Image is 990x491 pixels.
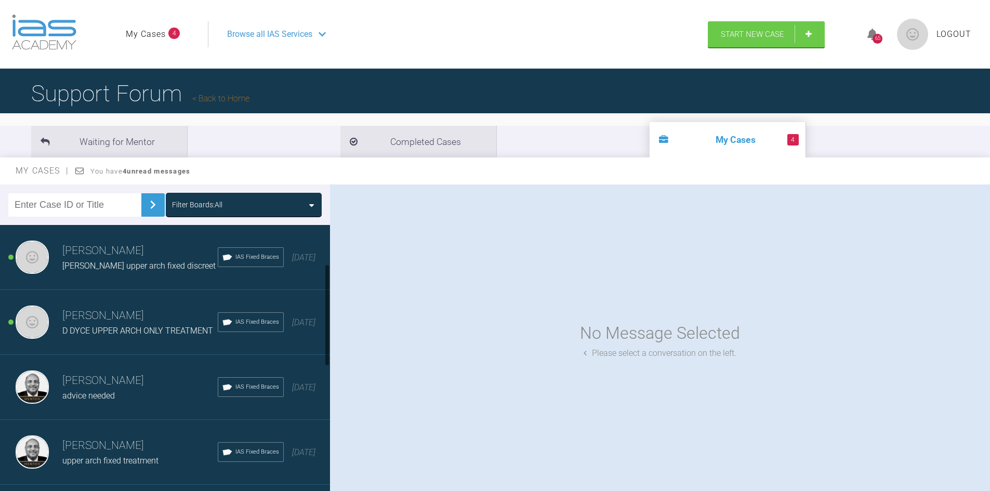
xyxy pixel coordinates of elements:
span: D DYCE UPPER ARCH ONLY TREATMENT [62,326,213,336]
span: [DATE] [292,447,315,457]
h3: [PERSON_NAME] [62,372,218,390]
span: 4 [168,28,180,39]
h3: [PERSON_NAME] [62,307,218,325]
h3: [PERSON_NAME] [62,437,218,455]
span: My Cases [16,166,69,176]
img: Jigna Joshi [16,241,49,274]
img: Jigna Joshi [16,306,49,339]
h1: Support Forum [31,75,249,112]
span: You have [90,167,191,175]
input: Enter Case ID or Title [8,193,141,217]
span: Browse all IAS Services [227,28,312,41]
div: Please select a conversation on the left. [584,347,736,360]
img: Utpalendu Bose [16,435,49,469]
strong: 4 unread messages [123,167,190,175]
span: [DATE] [292,317,315,327]
span: [PERSON_NAME] upper arch fixed discreet [62,261,216,271]
h3: [PERSON_NAME] [62,242,218,260]
img: chevronRight.28bd32b0.svg [144,196,161,213]
a: Start New Case [708,21,825,47]
a: Back to Home [192,94,249,103]
span: advice needed [62,391,115,401]
img: Utpalendu Bose [16,370,49,404]
span: IAS Fixed Braces [235,382,279,392]
a: My Cases [126,28,166,41]
li: My Cases [650,122,806,157]
a: Logout [936,28,971,41]
span: IAS Fixed Braces [235,447,279,457]
div: 65 [873,34,882,44]
span: IAS Fixed Braces [235,317,279,327]
span: IAS Fixed Braces [235,253,279,262]
img: logo-light.3e3ef733.png [12,15,76,50]
span: [DATE] [292,253,315,262]
span: Start New Case [721,30,784,39]
span: 4 [787,134,799,145]
div: Filter Boards: All [172,199,222,210]
li: Waiting for Mentor [31,126,187,157]
span: [DATE] [292,382,315,392]
div: No Message Selected [580,320,740,347]
li: Completed Cases [340,126,496,157]
img: profile.png [897,19,928,50]
span: upper arch fixed treatment [62,456,159,466]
